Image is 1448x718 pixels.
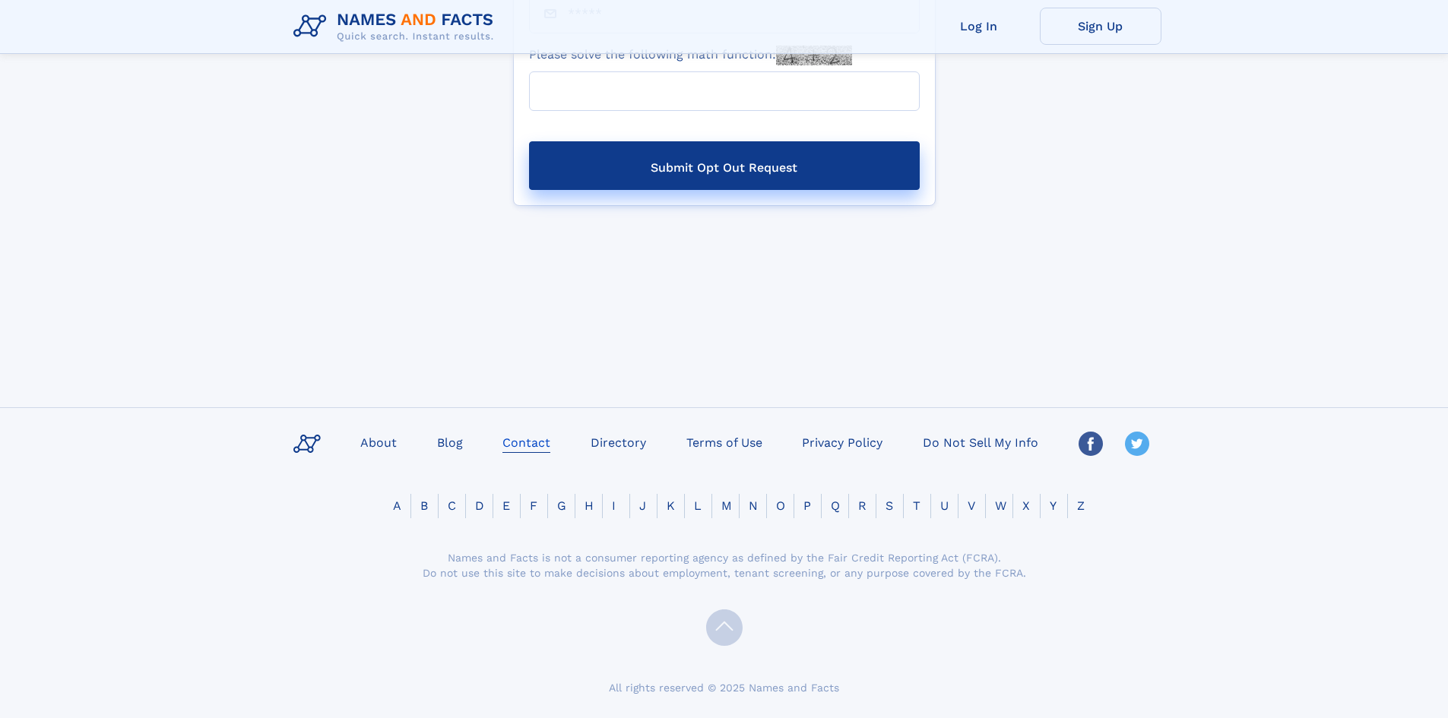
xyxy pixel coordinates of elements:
button: Submit Opt Out Request [529,141,920,190]
a: Privacy Policy [796,431,889,453]
a: Log In [918,8,1040,45]
a: W [986,498,1016,513]
a: Terms of Use [680,431,768,453]
a: Sign Up [1040,8,1161,45]
a: Contact [496,431,556,453]
a: Directory [585,431,652,453]
a: P [794,498,820,513]
a: E [493,498,519,513]
a: F [521,498,547,513]
a: J [630,498,655,513]
a: S [876,498,902,513]
a: Do Not Sell My Info [917,431,1044,453]
a: Z [1068,498,1094,513]
a: V [958,498,984,513]
a: T [904,498,930,513]
label: Please solve the following math function: [529,46,852,65]
a: Blog [431,431,469,453]
a: L [685,498,711,513]
img: Facebook [1079,432,1103,456]
a: B [411,498,437,513]
div: Names and Facts is not a consumer reporting agency as defined by the Fair Credit Reporting Act (F... [420,550,1028,580]
a: About [354,431,403,453]
a: O [767,498,794,513]
a: D [466,498,493,513]
a: K [657,498,684,513]
a: A [384,498,410,513]
a: X [1013,498,1039,513]
a: I [603,498,625,513]
a: Y [1041,498,1066,513]
a: M [712,498,741,513]
img: Twitter [1125,432,1149,456]
a: N [740,498,767,513]
a: C [439,498,465,513]
a: H [575,498,603,513]
a: R [849,498,876,513]
a: U [931,498,958,513]
a: G [548,498,575,513]
div: All rights reserved © 2025 Names and Facts [287,680,1161,695]
a: Q [822,498,849,513]
img: Logo Names and Facts [287,6,506,47]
